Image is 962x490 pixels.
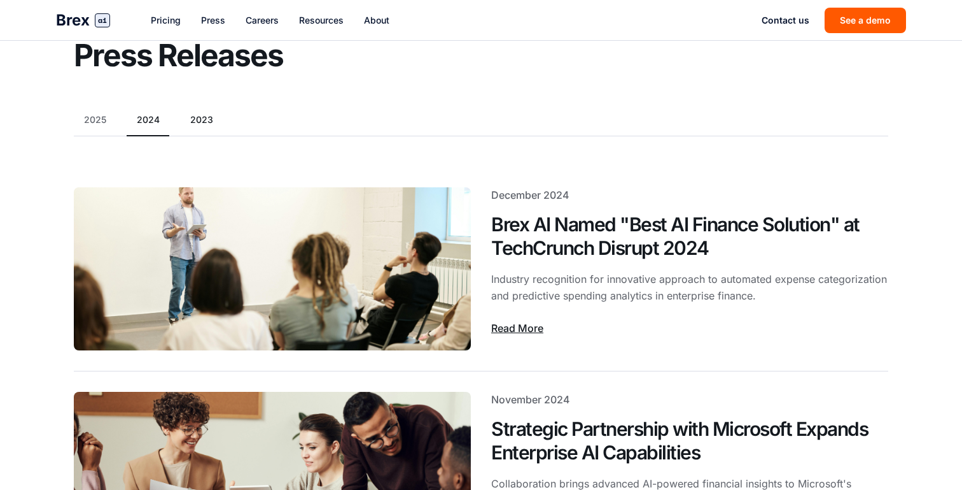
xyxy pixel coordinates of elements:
a: Contact us [762,14,809,27]
span: ai [95,13,110,27]
a: About [364,14,389,27]
a: Brexai [56,10,110,31]
button: See a demo [825,8,906,33]
button: 2023 [180,113,223,126]
h2: Brex AI Named "Best AI Finance Solution" at TechCrunch Disrupt 2024 [491,213,888,261]
span: Brex [56,10,90,31]
div: November 2024 [491,392,888,407]
h1: Press Releases [74,39,888,73]
a: Careers [246,14,279,27]
a: Resources [299,14,344,27]
a: Pricing [151,14,181,27]
img: Brex AI Named "Best AI Finance Solution" at TechCrunch Disrupt 2024 [74,187,471,350]
h2: Strategic Partnership with Microsoft Expands Enterprise AI Capabilities [491,417,888,465]
a: Press [201,14,225,27]
button: 2025 [74,113,116,126]
button: 2024 [127,113,170,126]
p: Industry recognition for innovative approach to automated expense categorization and predictive s... [491,271,888,304]
a: Read More [491,321,543,336]
div: December 2024 [491,187,888,203]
